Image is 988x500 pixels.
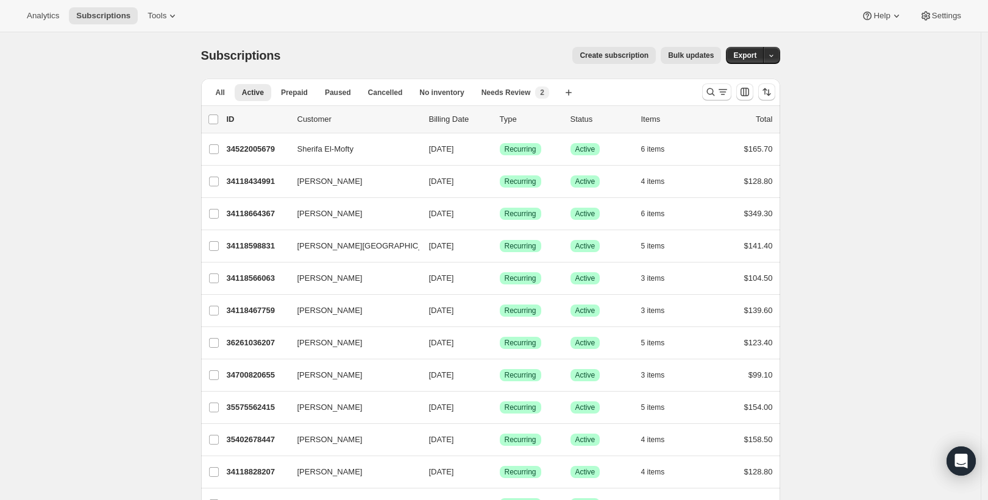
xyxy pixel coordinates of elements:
button: [PERSON_NAME][GEOGRAPHIC_DATA] [290,236,412,256]
span: Active [575,370,595,380]
div: 34522005679Sherifa El-Mofty[DATE]SuccessRecurringSuccessActive6 items$165.70 [227,141,773,158]
span: Create subscription [580,51,649,60]
span: Recurring [505,435,536,445]
span: $99.10 [748,370,773,379]
span: $158.50 [744,435,773,444]
button: Create subscription [572,47,656,64]
span: Tools [147,11,166,21]
button: 6 items [641,205,678,222]
p: 34118828207 [227,466,288,478]
p: 34118434991 [227,175,288,188]
p: 36261036207 [227,337,288,349]
div: Open Intercom Messenger [947,446,976,476]
span: 2 [540,88,544,97]
span: Active [575,209,595,219]
button: 3 items [641,302,678,319]
button: [PERSON_NAME] [290,333,412,353]
p: 34522005679 [227,143,288,155]
div: 34700820655[PERSON_NAME][DATE]SuccessRecurringSuccessActive3 items$99.10 [227,367,773,384]
div: 34118566063[PERSON_NAME][DATE]SuccessRecurringSuccessActive3 items$104.50 [227,270,773,287]
button: Sort the results [758,83,775,100]
span: Recurring [505,370,536,380]
button: 6 items [641,141,678,158]
span: 5 items [641,403,665,412]
span: Recurring [505,273,536,283]
span: Recurring [505,144,536,154]
span: [DATE] [429,338,454,347]
p: 34118664367 [227,208,288,220]
div: Type [500,113,561,125]
button: [PERSON_NAME] [290,301,412,320]
button: Analytics [20,7,66,24]
span: Analytics [27,11,59,21]
span: Recurring [505,209,536,219]
div: 34118664367[PERSON_NAME][DATE]SuccessRecurringSuccessActive6 items$349.30 [227,205,773,222]
span: [PERSON_NAME] [297,466,363,478]
span: Active [575,403,595,412]
p: 34118566063 [227,272,288,284]
span: [PERSON_NAME] [297,272,363,284]
span: All [216,88,225,97]
button: Bulk updates [661,47,721,64]
button: Create new view [559,84,578,101]
p: ID [227,113,288,125]
span: [PERSON_NAME] [297,369,363,381]
span: [DATE] [429,467,454,476]
span: Active [575,273,595,283]
span: Active [575,435,595,445]
button: [PERSON_NAME] [290,462,412,482]
span: Subscriptions [76,11,130,21]
span: [DATE] [429,144,454,153]
button: 3 items [641,367,678,384]
span: Active [575,177,595,186]
span: 5 items [641,241,665,251]
span: $349.30 [744,209,773,218]
span: [PERSON_NAME] [297,337,363,349]
span: [DATE] [429,209,454,218]
span: Active [575,338,595,348]
div: 36261036207[PERSON_NAME][DATE]SuccessRecurringSuccessActive5 items$123.40 [227,334,773,351]
div: 34118598831[PERSON_NAME][GEOGRAPHIC_DATA][DATE]SuccessRecurringSuccessActive5 items$141.40 [227,238,773,255]
button: Search and filter results [702,83,731,100]
span: No inventory [419,88,464,97]
span: 3 items [641,273,665,283]
span: $104.50 [744,273,773,283]
button: [PERSON_NAME] [290,430,412,449]
div: IDCustomerBilling DateTypeStatusItemsTotal [227,113,773,125]
p: 34118467759 [227,305,288,317]
span: Recurring [505,177,536,186]
span: [PERSON_NAME] [297,208,363,220]
button: Sherifa El-Mofty [290,139,412,159]
span: Settings [932,11,961,21]
span: Active [242,88,264,97]
span: 4 items [641,177,665,186]
button: Tools [140,7,186,24]
button: 3 items [641,270,678,287]
span: $154.00 [744,403,773,412]
button: 4 items [641,173,678,190]
span: Recurring [505,306,536,315]
button: Settings [912,7,968,24]
button: 5 items [641,334,678,351]
div: 35402678447[PERSON_NAME][DATE]SuccessRecurringSuccessActive4 items$158.50 [227,431,773,448]
span: $165.70 [744,144,773,153]
span: Paused [325,88,351,97]
span: 6 items [641,144,665,154]
span: [DATE] [429,306,454,315]
span: 6 items [641,209,665,219]
button: [PERSON_NAME] [290,172,412,191]
span: [DATE] [429,370,454,379]
p: 34118598831 [227,240,288,252]
span: Subscriptions [201,49,281,62]
button: [PERSON_NAME] [290,398,412,417]
div: 34118828207[PERSON_NAME][DATE]SuccessRecurringSuccessActive4 items$128.80 [227,463,773,481]
span: [PERSON_NAME][GEOGRAPHIC_DATA] [297,240,445,252]
p: 35402678447 [227,434,288,446]
span: Active [575,306,595,315]
button: [PERSON_NAME] [290,269,412,288]
span: Recurring [505,338,536,348]
button: Help [854,7,909,24]
span: Active [575,144,595,154]
span: $123.40 [744,338,773,347]
span: $139.60 [744,306,773,315]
